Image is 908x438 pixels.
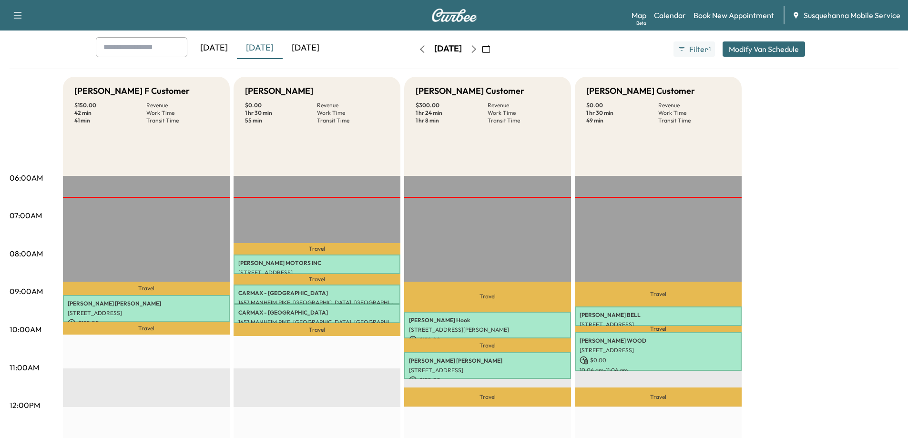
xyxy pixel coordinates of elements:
[317,117,389,124] p: Transit Time
[636,20,646,27] div: Beta
[416,117,488,124] p: 1 hr 8 min
[68,319,225,327] p: $ 150.00
[63,282,230,295] p: Travel
[709,45,711,53] span: 1
[416,102,488,109] p: $ 300.00
[238,309,396,316] p: CARMAX - [GEOGRAPHIC_DATA]
[580,356,737,365] p: $ 0.00
[283,37,328,59] div: [DATE]
[658,102,730,109] p: Revenue
[575,387,742,407] p: Travel
[580,311,737,319] p: [PERSON_NAME] BELL
[689,43,706,55] span: Filter
[74,84,190,98] h5: [PERSON_NAME] F Customer
[575,326,742,332] p: Travel
[10,248,43,259] p: 08:00AM
[409,316,566,324] p: [PERSON_NAME] Hook
[10,210,42,221] p: 07:00AM
[416,84,524,98] h5: [PERSON_NAME] Customer
[63,322,230,335] p: Travel
[10,324,41,335] p: 10:00AM
[234,274,400,285] p: Travel
[10,172,43,183] p: 06:00AM
[146,117,218,124] p: Transit Time
[409,336,566,344] p: $ 150.00
[317,109,389,117] p: Work Time
[409,357,566,365] p: [PERSON_NAME] [PERSON_NAME]
[146,102,218,109] p: Revenue
[68,309,225,317] p: [STREET_ADDRESS]
[575,282,742,306] p: Travel
[416,109,488,117] p: 1 hr 24 min
[238,318,396,326] p: 1457 MANHEIM PIKE, [GEOGRAPHIC_DATA], [GEOGRAPHIC_DATA], [GEOGRAPHIC_DATA]
[317,102,389,109] p: Revenue
[409,376,566,385] p: $ 150.00
[238,259,396,267] p: [PERSON_NAME] MOTORS INC
[488,102,560,109] p: Revenue
[234,323,400,336] p: Travel
[191,37,237,59] div: [DATE]
[409,367,566,374] p: [STREET_ADDRESS]
[586,84,695,98] h5: [PERSON_NAME] Customer
[694,10,774,21] a: Book New Appointment
[245,109,317,117] p: 1 hr 30 min
[404,387,571,407] p: Travel
[658,117,730,124] p: Transit Time
[245,102,317,109] p: $ 0.00
[580,321,737,328] p: [STREET_ADDRESS]
[586,109,658,117] p: 1 hr 30 min
[10,399,40,411] p: 12:00PM
[146,109,218,117] p: Work Time
[488,109,560,117] p: Work Time
[238,269,396,276] p: [STREET_ADDRESS]
[658,109,730,117] p: Work Time
[404,338,571,352] p: Travel
[580,367,737,374] p: 10:04 am - 11:04 am
[238,289,396,297] p: CARMAX - [GEOGRAPHIC_DATA]
[10,362,39,373] p: 11:00AM
[586,117,658,124] p: 49 min
[245,84,313,98] h5: [PERSON_NAME]
[804,10,900,21] span: Susquehanna Mobile Service
[723,41,805,57] button: Modify Van Schedule
[706,47,708,51] span: ●
[237,37,283,59] div: [DATE]
[74,117,146,124] p: 41 min
[74,109,146,117] p: 42 min
[245,117,317,124] p: 55 min
[238,299,396,306] p: 1457 MANHEIM PIKE, [GEOGRAPHIC_DATA], [GEOGRAPHIC_DATA], [GEOGRAPHIC_DATA]
[580,337,737,345] p: [PERSON_NAME] WOOD
[673,41,714,57] button: Filter●1
[580,346,737,354] p: [STREET_ADDRESS]
[68,300,225,307] p: [PERSON_NAME] [PERSON_NAME]
[488,117,560,124] p: Transit Time
[586,102,658,109] p: $ 0.00
[10,285,43,297] p: 09:00AM
[404,282,571,312] p: Travel
[654,10,686,21] a: Calendar
[431,9,477,22] img: Curbee Logo
[434,43,462,55] div: [DATE]
[409,326,566,334] p: [STREET_ADDRESS][PERSON_NAME]
[74,102,146,109] p: $ 150.00
[632,10,646,21] a: MapBeta
[234,243,400,255] p: Travel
